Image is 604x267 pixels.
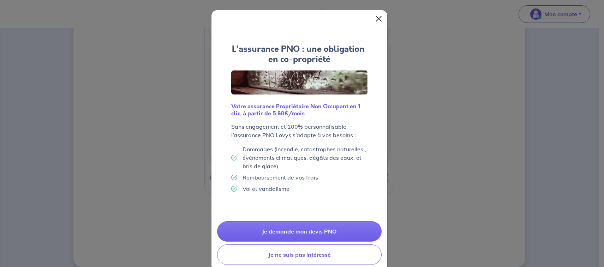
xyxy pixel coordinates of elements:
[243,173,318,182] p: Remboursement de vos frais
[373,13,384,24] button: Close
[243,184,289,193] p: Vol et vandalisme
[217,221,382,242] a: Je demande mon devis PNO
[231,44,367,65] h4: L'assurance PNO : une obligation en co-propriété
[217,244,382,265] button: Je ne suis pas intéressé
[243,145,367,170] p: Dommages (Incendie, catastrophes naturelles , événements climatiques, dégâts des eaux, et bris de...
[231,70,367,95] img: Logo Lovys
[231,122,367,139] p: Sans engagement et 100% personnalisable, l’assurance PNO Lovys s’adapte à vos besoins :
[231,103,367,116] h6: Votre assurance Propriétaire Non Occupant en 1 clic, à partir de 5,80€/mois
